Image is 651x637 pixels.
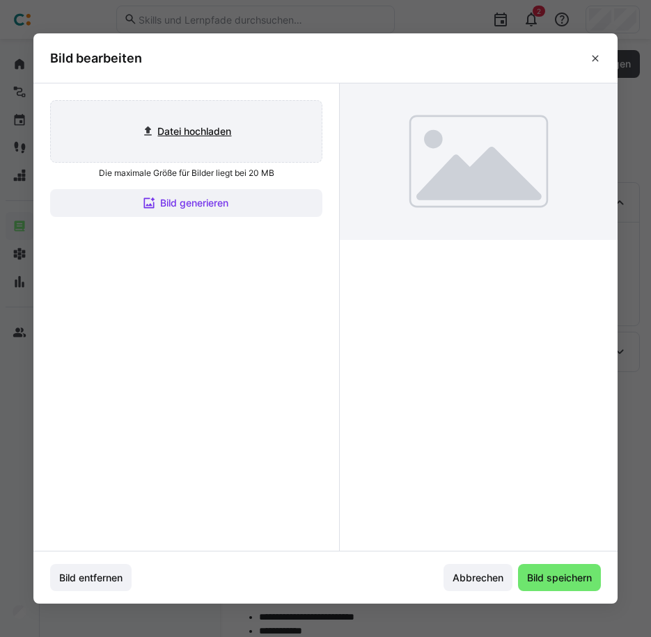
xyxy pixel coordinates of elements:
[57,571,125,585] span: Bild entfernen
[340,83,618,239] img: image-placeholder.svg
[50,189,322,217] button: Bild generieren
[50,50,142,66] h3: Bild bearbeiten
[525,571,594,585] span: Bild speichern
[518,564,601,592] button: Bild speichern
[99,168,274,178] span: Die maximale Größe für Bilder liegt bei 20 MB
[450,571,505,585] span: Abbrechen
[50,564,132,592] button: Bild entfernen
[444,564,512,592] button: Abbrechen
[158,196,230,210] span: Bild generieren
